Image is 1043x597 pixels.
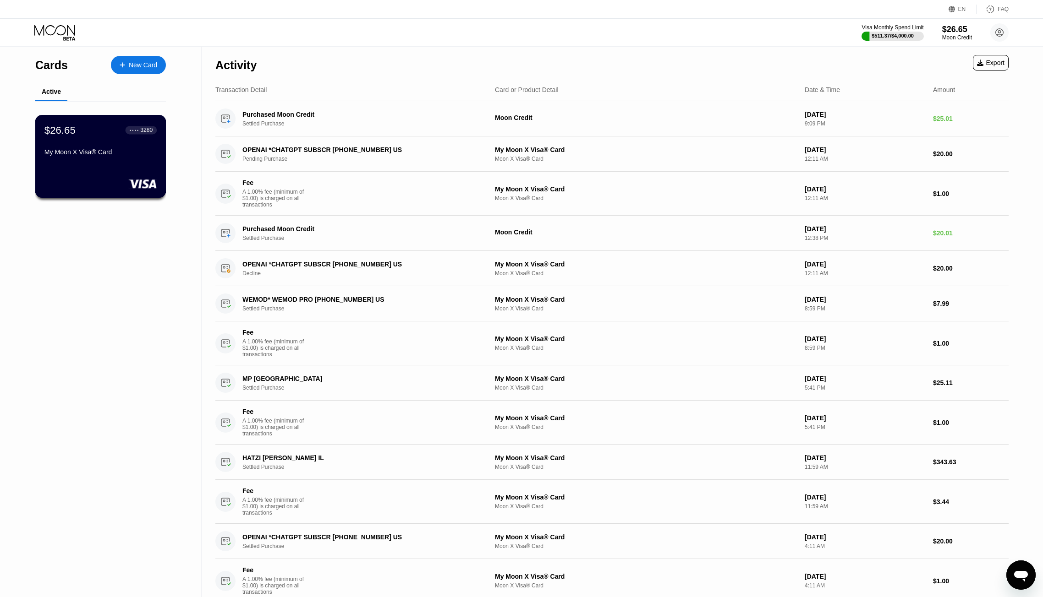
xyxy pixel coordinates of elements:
div: Purchased Moon Credit [242,225,470,233]
div: $7.99 [933,300,1009,307]
div: Fee [242,329,307,336]
div: Purchased Moon Credit [242,111,470,118]
div: [DATE] [805,494,926,501]
div: 8:59 PM [805,305,926,312]
div: My Moon X Visa® Card [495,375,797,382]
div: FeeA 1.00% fee (minimum of $1.00) is charged on all transactionsMy Moon X Visa® CardMoon X Visa® ... [215,480,1009,524]
div: Moon Credit [942,34,972,41]
div: My Moon X Visa® Card [495,494,797,501]
div: A 1.00% fee (minimum of $1.00) is charged on all transactions [242,418,311,437]
div: $26.65Moon Credit [942,25,972,41]
div: [DATE] [805,296,926,303]
div: FeeA 1.00% fee (minimum of $1.00) is charged on all transactionsMy Moon X Visa® CardMoon X Visa® ... [215,321,1009,365]
div: [DATE] [805,414,926,422]
div: 12:11 AM [805,270,926,277]
div: Moon X Visa® Card [495,464,797,470]
div: 8:59 PM [805,345,926,351]
div: New Card [111,56,166,74]
div: [DATE] [805,111,926,118]
div: Moon X Visa® Card [495,195,797,201]
div: $20.01 [933,229,1009,237]
div: WEMOD* WEMOD PRO [PHONE_NUMBER] US [242,296,470,303]
div: Settled Purchase [242,385,488,391]
div: Fee [242,566,307,574]
div: 12:38 PM [805,235,926,241]
div: [DATE] [805,573,926,580]
div: New Card [129,61,157,69]
div: OPENAI *CHATGPT SUBSCR [PHONE_NUMBER] US [242,261,470,268]
div: 11:59 AM [805,503,926,510]
div: A 1.00% fee (minimum of $1.00) is charged on all transactions [242,189,311,208]
div: Moon X Visa® Card [495,270,797,277]
div: My Moon X Visa® Card [495,261,797,268]
div: [DATE] [805,375,926,382]
div: My Moon X Visa® Card [495,146,797,153]
div: $26.65 [44,124,76,136]
div: $20.00 [933,537,1009,545]
div: Activity [215,59,257,72]
div: 5:41 PM [805,424,926,430]
div: Fee [242,408,307,415]
div: Settled Purchase [242,543,488,549]
div: Visa Monthly Spend Limit$511.37/$4,000.00 [862,24,923,41]
div: $1.00 [933,340,1009,347]
div: EN [949,5,977,14]
div: Purchased Moon CreditSettled PurchaseMoon Credit[DATE]9:09 PM$25.01 [215,101,1009,136]
div: Active [42,88,61,95]
div: Export [973,55,1009,71]
div: [DATE] [805,533,926,541]
div: Moon X Visa® Card [495,385,797,391]
div: WEMOD* WEMOD PRO [PHONE_NUMBER] USSettled PurchaseMy Moon X Visa® CardMoon X Visa® Card[DATE]8:59... [215,286,1009,321]
div: 12:11 AM [805,195,926,201]
div: 11:59 AM [805,464,926,470]
div: My Moon X Visa® Card [495,573,797,580]
div: 4:11 AM [805,582,926,589]
div: [DATE] [805,185,926,193]
div: 4:11 AM [805,543,926,549]
div: My Moon X Visa® Card [495,533,797,541]
div: OPENAI *CHATGPT SUBSCR [PHONE_NUMBER] USSettled PurchaseMy Moon X Visa® CardMoon X Visa® Card[DAT... [215,524,1009,559]
div: FeeA 1.00% fee (minimum of $1.00) is charged on all transactionsMy Moon X Visa® CardMoon X Visa® ... [215,172,1009,216]
div: $25.11 [933,379,1009,386]
div: MP [GEOGRAPHIC_DATA] [242,375,470,382]
div: $1.00 [933,190,1009,197]
div: OPENAI *CHATGPT SUBSCR [PHONE_NUMBER] US [242,146,470,153]
div: 5:41 PM [805,385,926,391]
div: Moon X Visa® Card [495,156,797,162]
div: Moon X Visa® Card [495,305,797,312]
div: My Moon X Visa® Card [495,185,797,193]
div: Amount [933,86,955,93]
div: MP [GEOGRAPHIC_DATA]Settled PurchaseMy Moon X Visa® CardMoon X Visa® Card[DATE]5:41 PM$25.11 [215,365,1009,401]
div: Export [977,59,1005,66]
div: Moon X Visa® Card [495,424,797,430]
div: Settled Purchase [242,305,488,312]
div: A 1.00% fee (minimum of $1.00) is charged on all transactions [242,576,311,595]
div: Pending Purchase [242,156,488,162]
div: 9:09 PM [805,120,926,127]
div: $3.44 [933,498,1009,505]
div: Settled Purchase [242,120,488,127]
div: OPENAI *CHATGPT SUBSCR [PHONE_NUMBER] USDeclineMy Moon X Visa® CardMoon X Visa® Card[DATE]12:11 A... [215,251,1009,286]
div: A 1.00% fee (minimum of $1.00) is charged on all transactions [242,497,311,516]
div: FAQ [977,5,1009,14]
div: $20.00 [933,150,1009,157]
div: Cards [35,59,68,72]
div: Moon Credit [495,228,797,236]
div: $26.65● ● ● ●3280My Moon X Visa® Card [36,115,165,197]
div: Settled Purchase [242,235,488,241]
div: A 1.00% fee (minimum of $1.00) is charged on all transactions [242,338,311,358]
div: Settled Purchase [242,464,488,470]
div: FeeA 1.00% fee (minimum of $1.00) is charged on all transactionsMy Moon X Visa® CardMoon X Visa® ... [215,401,1009,445]
div: Moon X Visa® Card [495,345,797,351]
div: EN [958,6,966,12]
div: $511.37 / $4,000.00 [872,33,914,38]
div: $1.00 [933,419,1009,426]
div: My Moon X Visa® Card [495,296,797,303]
div: Moon Credit [495,114,797,121]
div: Transaction Detail [215,86,267,93]
div: My Moon X Visa® Card [495,454,797,461]
div: [DATE] [805,225,926,233]
div: ● ● ● ● [130,129,139,131]
div: $26.65 [942,25,972,34]
div: Moon X Visa® Card [495,582,797,589]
